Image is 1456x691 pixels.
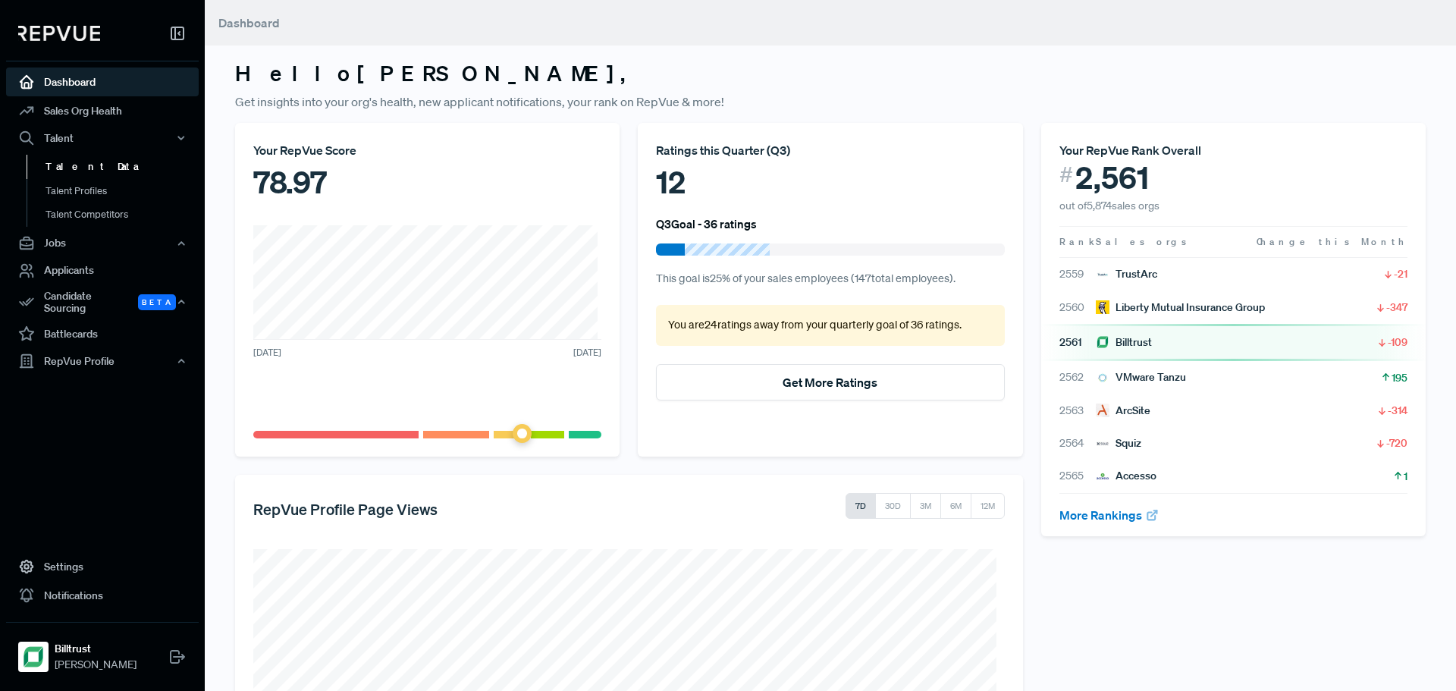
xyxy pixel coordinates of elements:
[940,493,971,519] button: 6M
[6,96,199,125] a: Sales Org Health
[6,348,199,374] button: RepVue Profile
[910,493,941,519] button: 3M
[1392,370,1407,385] span: 195
[21,645,45,669] img: Billtrust
[1059,143,1201,158] span: Your RepVue Rank Overall
[27,203,219,227] a: Talent Competitors
[253,500,438,518] h5: RepVue Profile Page Views
[6,68,199,96] a: Dashboard
[218,15,280,30] span: Dashboard
[1059,335,1096,350] span: 2561
[1096,435,1141,451] div: Squiz
[253,141,601,159] div: Your RepVue Score
[875,493,911,519] button: 30D
[573,346,601,360] span: [DATE]
[1096,468,1156,484] div: Accesso
[1394,266,1407,281] span: -21
[1059,266,1096,282] span: 2559
[1096,235,1189,248] span: Sales orgs
[6,125,199,151] button: Talent
[235,61,1426,86] h3: Hello [PERSON_NAME] ,
[6,319,199,348] a: Battlecards
[656,141,1004,159] div: Ratings this Quarter ( Q3 )
[1096,403,1150,419] div: ArcSite
[1388,403,1407,418] span: -314
[656,271,1004,287] p: This goal is 25 % of your sales employees ( 147 total employees).
[6,581,199,610] a: Notifications
[1386,300,1407,315] span: -347
[1404,469,1407,484] span: 1
[27,179,219,203] a: Talent Profiles
[1386,435,1407,451] span: -720
[656,159,1004,205] div: 12
[656,364,1004,400] button: Get More Ratings
[1096,371,1109,385] img: VMware Tanzu
[18,26,100,41] img: RepVue
[6,256,199,285] a: Applicants
[1059,235,1096,249] span: Rank
[6,285,199,320] div: Candidate Sourcing
[6,231,199,256] button: Jobs
[6,285,199,320] button: Candidate Sourcing Beta
[235,93,1426,111] p: Get insights into your org's health, new applicant notifications, your rank on RepVue & more!
[1096,369,1186,385] div: VMware Tanzu
[1096,300,1109,314] img: Liberty Mutual Insurance Group
[1096,335,1109,349] img: Billtrust
[6,622,199,679] a: BilltrustBilltrust[PERSON_NAME]
[1059,507,1159,523] a: More Rankings
[55,641,136,657] strong: Billtrust
[1059,369,1096,385] span: 2562
[253,346,281,360] span: [DATE]
[1059,199,1159,212] span: out of 5,874 sales orgs
[6,552,199,581] a: Settings
[1096,470,1109,483] img: Accesso
[1059,435,1096,451] span: 2564
[1096,404,1109,417] img: ArcSite
[1096,266,1157,282] div: TrustArc
[1096,300,1265,316] div: Liberty Mutual Insurance Group
[656,217,757,231] h6: Q3 Goal - 36 ratings
[55,657,136,673] span: [PERSON_NAME]
[971,493,1005,519] button: 12M
[27,155,219,179] a: Talent Data
[1096,437,1109,451] img: Squiz
[1075,159,1149,196] span: 2,561
[1388,335,1407,350] span: -109
[138,294,176,310] span: Beta
[1257,235,1407,248] span: Change this Month
[1096,268,1109,281] img: TrustArc
[846,493,876,519] button: 7D
[1059,159,1073,190] span: #
[253,159,601,205] div: 78.97
[1096,335,1152,350] div: Billtrust
[1059,403,1096,419] span: 2563
[1059,300,1096,316] span: 2560
[1059,468,1096,484] span: 2565
[668,317,992,334] p: You are 24 ratings away from your quarterly goal of 36 ratings .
